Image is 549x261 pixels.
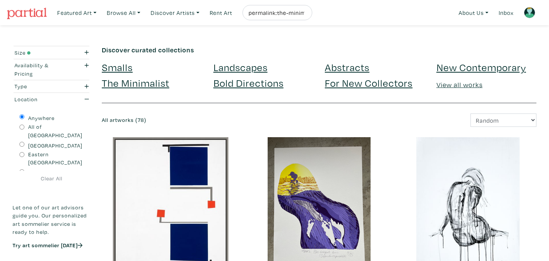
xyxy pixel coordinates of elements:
[102,46,536,54] h6: Discover curated collections
[13,242,83,249] a: Try art sommelier [DATE]
[14,95,67,104] div: Location
[13,203,90,236] p: Let one of our art advisors guide you. Our personalized art sommelier service is ready to help.
[147,5,203,21] a: Discover Artists
[28,141,82,150] label: [GEOGRAPHIC_DATA]
[14,82,67,91] div: Type
[248,8,305,18] input: Search
[102,117,313,123] h6: All artworks (78)
[213,60,268,74] a: Landscapes
[455,5,492,21] a: About Us
[14,61,67,78] div: Availability & Pricing
[13,59,90,80] button: Availability & Pricing
[437,80,483,89] a: View all works
[28,169,63,177] label: International
[13,80,90,93] button: Type
[28,123,84,139] label: All of [GEOGRAPHIC_DATA]
[206,5,236,21] a: Rent Art
[28,150,84,167] label: Eastern [GEOGRAPHIC_DATA]
[28,114,55,122] label: Anywhere
[13,174,90,183] a: Clear All
[495,5,517,21] a: Inbox
[13,93,90,105] button: Location
[102,60,133,74] a: Smalls
[13,46,90,59] button: Size
[325,60,369,74] a: Abstracts
[54,5,100,21] a: Featured Art
[102,76,169,89] a: The Minimalist
[524,7,535,18] img: avatar.png
[14,49,67,57] div: Size
[325,76,413,89] a: For New Collectors
[437,60,526,74] a: New Contemporary
[103,5,144,21] a: Browse All
[213,76,284,89] a: Bold Directions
